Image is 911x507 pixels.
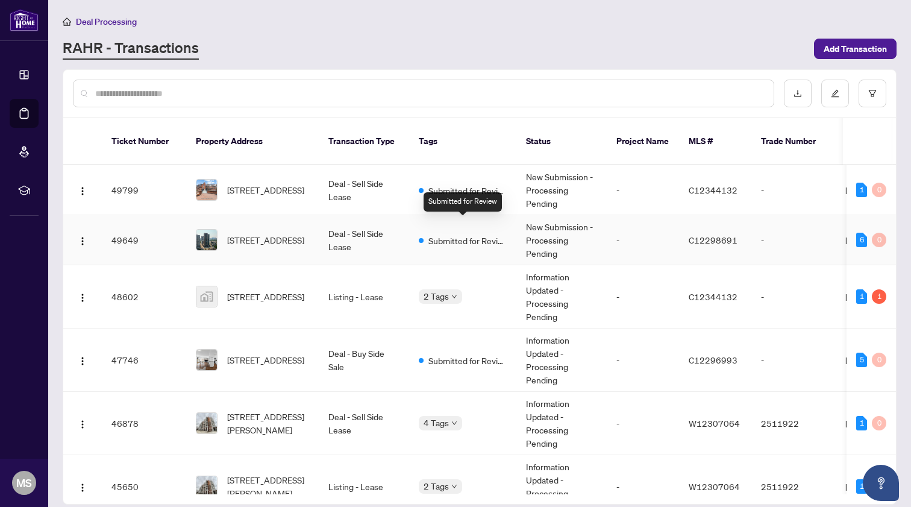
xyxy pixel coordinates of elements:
[16,474,32,491] span: MS
[516,215,607,265] td: New Submission - Processing Pending
[196,413,217,433] img: thumbnail-img
[409,118,516,165] th: Tags
[856,183,867,197] div: 1
[607,265,679,329] td: -
[451,420,457,426] span: down
[751,392,836,455] td: 2511922
[607,215,679,265] td: -
[831,89,839,98] span: edit
[872,183,886,197] div: 0
[607,118,679,165] th: Project Name
[227,473,309,500] span: [STREET_ADDRESS][PERSON_NAME]
[319,265,409,329] td: Listing - Lease
[78,420,87,429] img: Logo
[73,180,92,200] button: Logo
[863,465,899,501] button: Open asap
[856,353,867,367] div: 5
[859,80,886,107] button: filter
[319,392,409,455] td: Deal - Sell Side Lease
[196,286,217,307] img: thumbnail-img
[102,215,186,265] td: 49649
[73,230,92,250] button: Logo
[607,165,679,215] td: -
[428,184,507,197] span: Submitted for Review
[824,39,887,58] span: Add Transaction
[196,476,217,497] img: thumbnail-img
[76,16,137,27] span: Deal Processing
[186,118,319,165] th: Property Address
[689,184,737,195] span: C12344132
[814,39,897,59] button: Add Transaction
[424,289,449,303] span: 2 Tags
[751,265,836,329] td: -
[856,416,867,430] div: 1
[872,233,886,247] div: 0
[516,165,607,215] td: New Submission - Processing Pending
[856,479,867,494] div: 1
[78,483,87,493] img: Logo
[102,329,186,392] td: 47746
[751,215,836,265] td: -
[751,165,836,215] td: -
[607,392,679,455] td: -
[794,89,802,98] span: download
[102,118,186,165] th: Ticket Number
[424,192,502,212] div: Submitted for Review
[872,416,886,430] div: 0
[428,354,507,367] span: Submitted for Review
[689,235,737,245] span: C12298691
[73,477,92,496] button: Logo
[196,350,217,370] img: thumbnail-img
[102,265,186,329] td: 48602
[78,236,87,246] img: Logo
[73,414,92,433] button: Logo
[784,80,812,107] button: download
[102,165,186,215] td: 49799
[319,215,409,265] td: Deal - Sell Side Lease
[63,17,71,26] span: home
[751,118,836,165] th: Trade Number
[689,291,737,302] span: C12344132
[428,234,507,247] span: Submitted for Review
[872,353,886,367] div: 0
[451,294,457,300] span: down
[319,118,409,165] th: Transaction Type
[689,481,740,492] span: W12307064
[856,233,867,247] div: 6
[227,233,304,247] span: [STREET_ADDRESS]
[424,479,449,493] span: 2 Tags
[78,186,87,196] img: Logo
[516,265,607,329] td: Information Updated - Processing Pending
[689,354,737,365] span: C12296993
[73,350,92,370] button: Logo
[196,180,217,200] img: thumbnail-img
[516,392,607,455] td: Information Updated - Processing Pending
[424,416,449,430] span: 4 Tags
[856,289,867,304] div: 1
[868,89,877,98] span: filter
[196,230,217,250] img: thumbnail-img
[78,293,87,303] img: Logo
[10,9,39,31] img: logo
[821,80,849,107] button: edit
[689,418,740,429] span: W12307064
[227,183,304,197] span: [STREET_ADDRESS]
[227,410,309,436] span: [STREET_ADDRESS][PERSON_NAME]
[751,329,836,392] td: -
[319,329,409,392] td: Deal - Buy Side Sale
[679,118,751,165] th: MLS #
[78,356,87,366] img: Logo
[227,290,304,303] span: [STREET_ADDRESS]
[872,289,886,304] div: 1
[516,118,607,165] th: Status
[516,329,607,392] td: Information Updated - Processing Pending
[319,165,409,215] td: Deal - Sell Side Lease
[102,392,186,455] td: 46878
[63,38,199,60] a: RAHR - Transactions
[227,353,304,367] span: [STREET_ADDRESS]
[73,287,92,306] button: Logo
[607,329,679,392] td: -
[451,483,457,490] span: down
